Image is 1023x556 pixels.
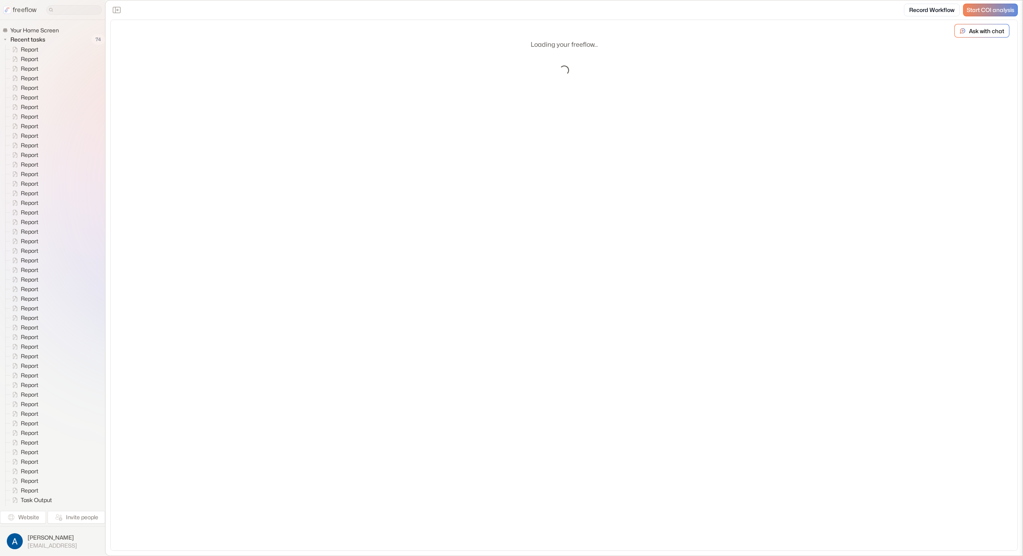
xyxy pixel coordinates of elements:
[19,65,41,73] span: Report
[6,45,42,54] a: Report
[6,294,42,304] a: Report
[6,409,42,419] a: Report
[6,102,42,112] a: Report
[7,533,23,549] img: profile
[6,54,42,64] a: Report
[28,542,77,549] span: [EMAIL_ADDRESS]
[19,103,41,111] span: Report
[19,362,41,370] span: Report
[6,313,42,323] a: Report
[6,284,42,294] a: Report
[19,419,41,427] span: Report
[110,4,123,16] button: Close the sidebar
[963,4,1018,16] a: Start COI analysis
[19,208,41,216] span: Report
[6,217,42,227] a: Report
[19,218,41,226] span: Report
[6,112,42,121] a: Report
[19,276,41,284] span: Report
[6,428,42,438] a: Report
[6,342,42,351] a: Report
[19,122,41,130] span: Report
[6,131,42,141] a: Report
[19,247,41,255] span: Report
[6,141,42,150] a: Report
[6,361,42,371] a: Report
[13,5,37,15] p: freeflow
[9,36,48,44] span: Recent tasks
[969,27,1004,35] p: Ask with chat
[6,64,42,73] a: Report
[19,486,41,494] span: Report
[6,323,42,332] a: Report
[19,410,41,418] span: Report
[19,324,41,332] span: Report
[6,189,42,198] a: Report
[19,448,41,456] span: Report
[19,180,41,188] span: Report
[19,237,41,245] span: Report
[6,275,42,284] a: Report
[904,4,960,16] a: Record Workflow
[6,390,42,399] a: Report
[92,34,105,45] span: 74
[19,352,41,360] span: Report
[6,208,42,217] a: Report
[19,333,41,341] span: Report
[6,457,42,467] a: Report
[19,170,41,178] span: Report
[19,113,41,121] span: Report
[3,5,37,15] a: freeflow
[6,447,42,457] a: Report
[19,439,41,447] span: Report
[6,304,42,313] a: Report
[6,73,42,83] a: Report
[5,531,100,551] button: [PERSON_NAME][EMAIL_ADDRESS]
[967,7,1014,14] span: Start COI analysis
[6,371,42,380] a: Report
[19,429,41,437] span: Report
[48,511,105,524] button: Invite people
[19,295,41,303] span: Report
[19,189,41,197] span: Report
[19,151,41,159] span: Report
[6,332,42,342] a: Report
[6,476,42,486] a: Report
[6,505,55,514] a: Task Output
[19,285,41,293] span: Report
[6,236,42,246] a: Report
[6,265,42,275] a: Report
[2,35,48,44] button: Recent tasks
[19,132,41,140] span: Report
[19,161,41,169] span: Report
[6,121,42,131] a: Report
[6,419,42,428] a: Report
[19,93,41,101] span: Report
[6,438,42,447] a: Report
[19,199,41,207] span: Report
[9,26,61,34] span: Your Home Screen
[6,351,42,361] a: Report
[6,179,42,189] a: Report
[19,46,41,54] span: Report
[6,495,55,505] a: Task Output
[6,246,42,256] a: Report
[531,40,598,50] p: Loading your freeflow...
[19,477,41,485] span: Report
[6,256,42,265] a: Report
[19,314,41,322] span: Report
[19,381,41,389] span: Report
[6,227,42,236] a: Report
[19,266,41,274] span: Report
[19,506,54,514] span: Task Output
[19,467,41,475] span: Report
[19,141,41,149] span: Report
[19,304,41,312] span: Report
[19,84,41,92] span: Report
[6,160,42,169] a: Report
[19,371,41,379] span: Report
[6,486,42,495] a: Report
[6,399,42,409] a: Report
[6,467,42,476] a: Report
[19,343,41,351] span: Report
